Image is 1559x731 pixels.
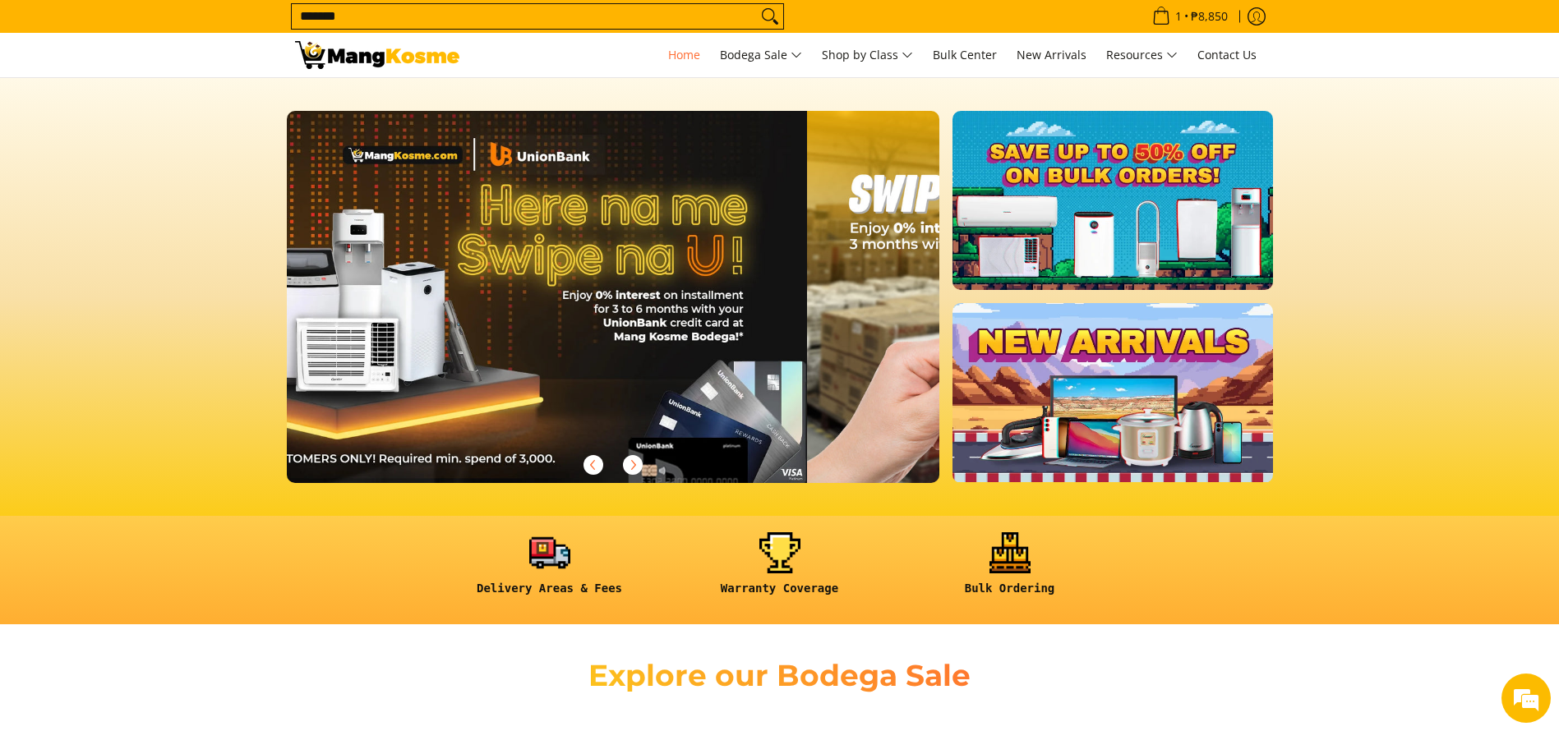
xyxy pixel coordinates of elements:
[720,45,802,66] span: Bodega Sale
[1147,7,1233,25] span: •
[903,532,1117,609] a: <h6><strong>Bulk Ordering</strong></h6>
[295,41,459,69] img: Mang Kosme: Your Home Appliances Warehouse Sale Partner!
[1106,45,1178,66] span: Resources
[814,33,921,77] a: Shop by Class
[660,33,708,77] a: Home
[1197,47,1257,62] span: Contact Us
[575,447,611,483] button: Previous
[925,33,1005,77] a: Bulk Center
[822,45,913,66] span: Shop by Class
[1188,11,1230,22] span: ₱8,850
[1098,33,1186,77] a: Resources
[542,657,1018,694] h2: Explore our Bodega Sale
[615,447,651,483] button: Next
[443,532,657,609] a: <h6><strong>Delivery Areas & Fees</strong></h6>
[85,92,276,113] div: Chat with us now
[8,448,313,506] textarea: Type your message and hit 'Enter'
[1173,11,1184,22] span: 1
[1017,47,1086,62] span: New Arrivals
[95,207,227,373] span: We're online!
[476,33,1265,77] nav: Main Menu
[673,532,887,609] a: <h6><strong>Warranty Coverage</strong></h6>
[757,4,783,29] button: Search
[712,33,810,77] a: Bodega Sale
[1189,33,1265,77] a: Contact Us
[668,47,700,62] span: Home
[807,111,1513,509] a: More
[270,8,309,48] div: Minimize live chat window
[1008,33,1095,77] a: New Arrivals
[933,47,997,62] span: Bulk Center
